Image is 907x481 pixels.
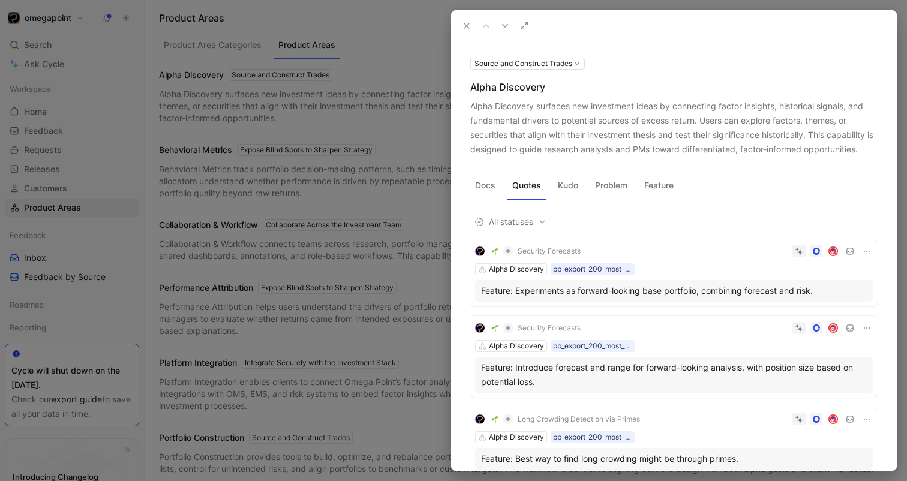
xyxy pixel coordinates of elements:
div: Alpha Discovery [470,80,878,94]
div: pb_export_200_most_recent [DATE] 16:00 [553,431,632,443]
div: Alpha Discovery [489,431,544,443]
button: Feature [639,176,678,195]
div: pb_export_200_most_recent [DATE] 16:00 [553,340,632,352]
button: Kudo [553,176,583,195]
button: Source and Construct Trades [470,58,585,70]
div: Alpha Discovery [489,263,544,275]
img: 🌱 [491,324,498,332]
img: 🌱 [491,416,498,423]
button: Docs [470,176,500,195]
button: Problem [590,176,632,195]
div: Feature: Best way to find long crowding might be through primes. [481,452,867,466]
button: All statuses [470,214,551,230]
button: 🌱Security Forecasts [487,244,585,258]
div: Alpha Discovery surfaces new investment ideas by connecting factor insights, historical signals, ... [470,99,878,157]
span: All statuses [474,215,546,229]
img: avatar [830,416,837,423]
button: 🌱Security Forecasts [487,321,585,335]
span: Long Crowding Detection via Primes [518,414,640,424]
img: avatar [830,248,837,255]
button: 🌱Long Crowding Detection via Primes [487,412,644,426]
div: Alpha Discovery [489,340,544,352]
div: Feature: Experiments as forward-looking base portfolio, combining forecast and risk. [481,284,867,298]
img: logo [475,246,485,256]
img: logo [475,323,485,333]
button: Quotes [507,176,546,195]
img: logo [475,414,485,424]
img: avatar [830,324,837,332]
div: pb_export_200_most_recent [DATE] 16:00 [553,263,632,275]
div: Feature: Introduce forecast and range for forward-looking analysis, with position size based on p... [481,360,867,389]
span: Security Forecasts [518,246,581,256]
img: 🌱 [491,248,498,255]
span: Security Forecasts [518,323,581,333]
